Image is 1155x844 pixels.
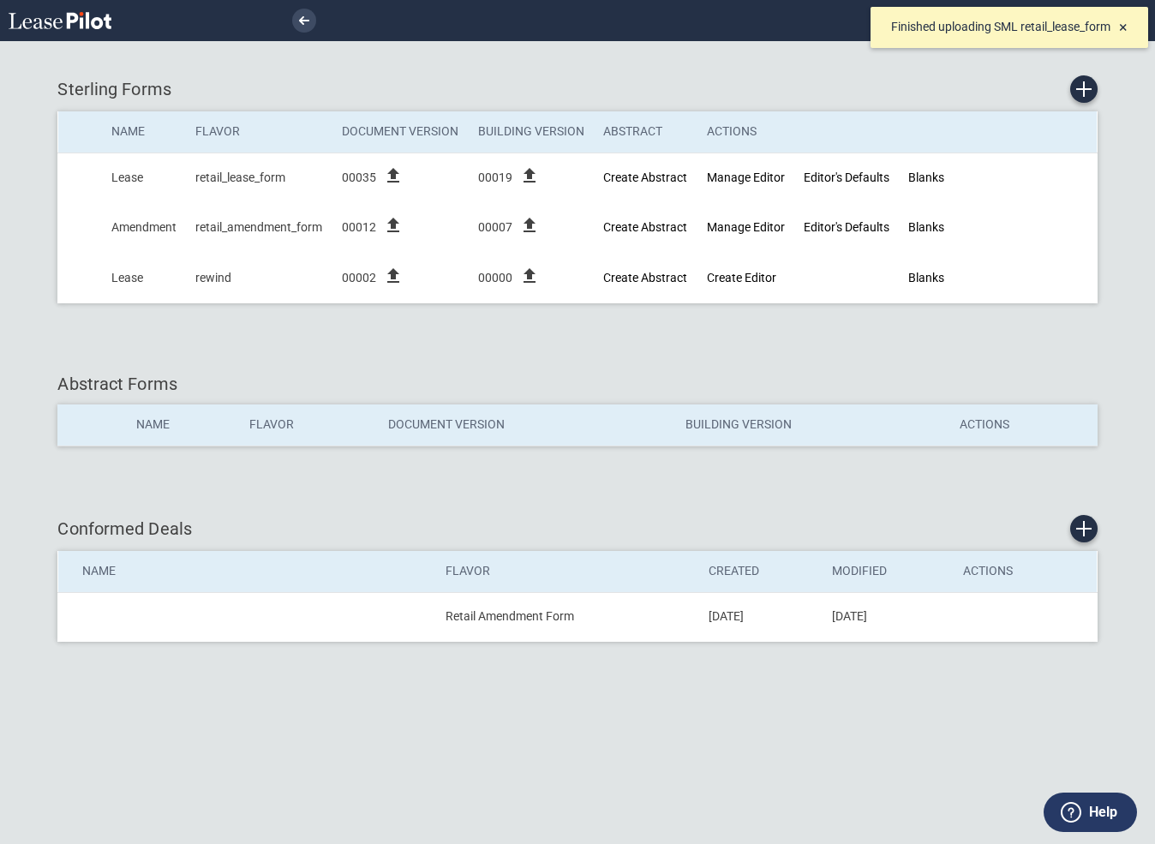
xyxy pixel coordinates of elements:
td: [DATE] [697,592,820,641]
label: file_upload [519,275,540,289]
div: Abstract Forms [57,372,1097,396]
th: Document Version [330,111,466,153]
i: file_upload [519,165,540,186]
a: Blanks [908,220,944,234]
span: × [1119,18,1128,36]
td: rewind [183,253,330,303]
a: Editor's Defaults [804,220,889,234]
td: Retail Amendment Form [434,592,697,641]
a: Create new Form [1070,75,1098,103]
i: file_upload [519,266,540,286]
label: file_upload [519,224,540,238]
tr: Created At: 2025-01-09T12:48:09-05:00; Updated At: 2025-01-09T12:55:07-05:00 [58,253,1097,303]
th: Actions [695,111,792,153]
span: Finished uploading SML retail_lease_form [891,19,1110,36]
span: 00002 [342,270,376,287]
label: file_upload [383,175,404,189]
span: 00035 [342,170,376,187]
td: [DATE] [820,592,951,641]
td: Lease [99,253,183,303]
td: retail_lease_form [183,153,330,203]
td: Lease [99,153,183,203]
a: Create new Abstract [603,220,687,234]
i: file_upload [519,215,540,236]
th: Flavor [183,111,330,153]
tr: Created At: 2025-08-15T16:09:43-04:00; Updated At: 2025-08-26T17:16:54-04:00 [58,203,1097,254]
th: Created [697,551,820,592]
a: Blanks [908,171,944,184]
div: Sterling Forms [57,75,1097,103]
a: Blanks [908,271,944,284]
span: 00012 [342,219,376,236]
th: Name [124,404,238,446]
i: file_upload [383,215,404,236]
th: Actions [951,551,1097,592]
th: Building Version [673,404,948,446]
a: Create new Abstract [603,171,687,184]
th: Abstract [591,111,694,153]
a: Create Editor [707,271,776,284]
a: Create new Abstract [603,271,687,284]
span: 00000 [478,270,512,287]
a: Manage Editor [707,220,785,234]
a: Create new conformed deal [1070,515,1098,542]
label: Help [1089,801,1117,823]
a: Manage Editor [707,171,785,184]
th: Flavor [434,551,697,592]
td: retail_amendment_form [183,203,330,254]
span: 00007 [478,219,512,236]
span: 00019 [478,170,512,187]
label: file_upload [383,224,404,238]
tr: Created At: 2025-10-03T13:50:10-04:00; Updated At: 2025-10-03T13:50:10-04:00 [58,153,1097,203]
th: Modified [820,551,951,592]
th: Name [58,551,434,592]
button: Help [1044,793,1137,832]
div: Conformed Deals [57,515,1097,542]
a: Editor's Defaults [804,171,889,184]
th: Document Version [376,404,673,446]
th: Building Version [466,111,592,153]
label: file_upload [519,175,540,189]
th: Flavor [237,404,375,446]
i: file_upload [383,165,404,186]
th: Actions [948,404,1098,446]
td: Amendment [99,203,183,254]
label: file_upload [383,275,404,289]
th: Name [99,111,183,153]
i: file_upload [383,266,404,286]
